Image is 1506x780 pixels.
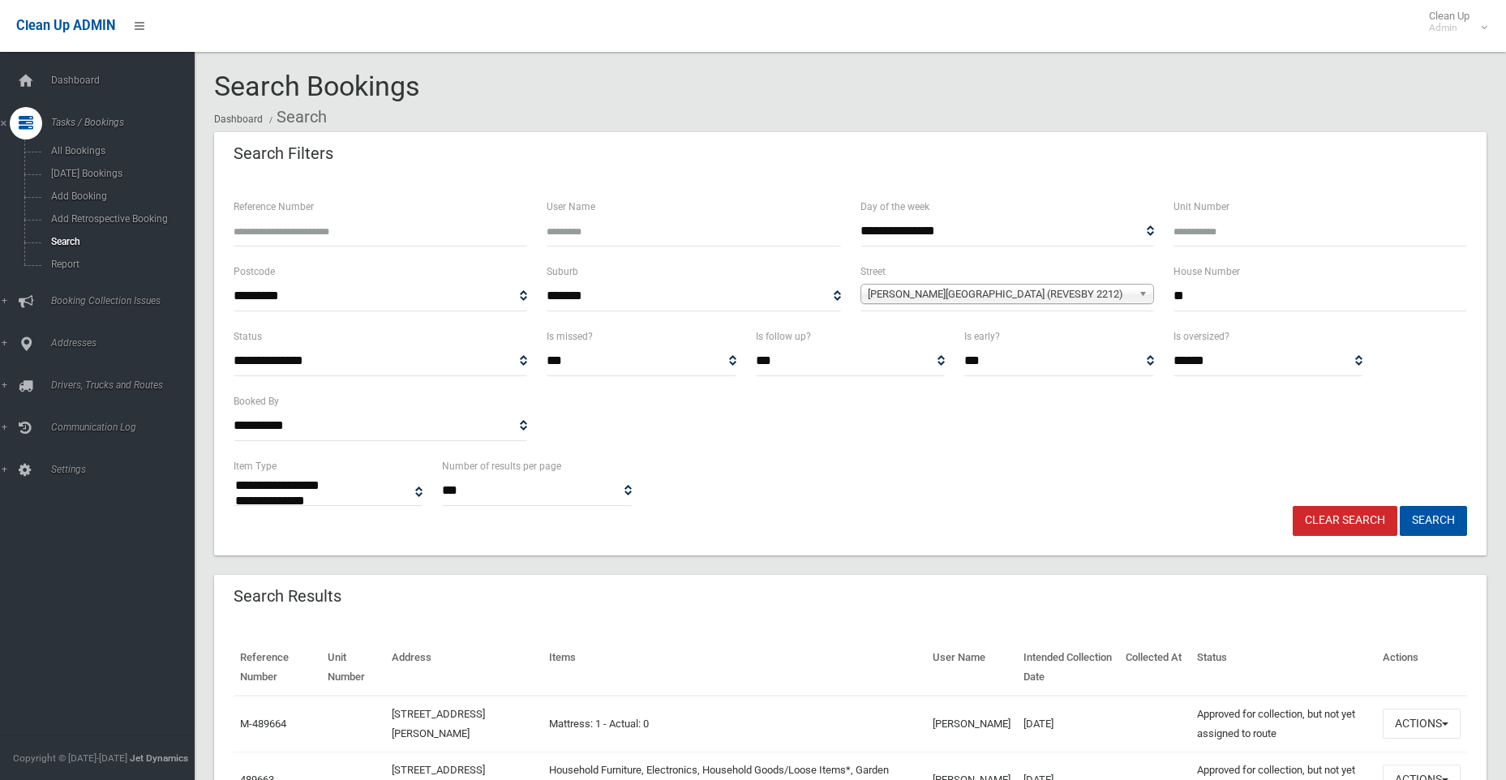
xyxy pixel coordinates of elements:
th: Address [385,640,543,696]
label: Day of the week [860,198,929,216]
span: Report [46,259,193,270]
button: Search [1400,506,1467,536]
small: Admin [1429,22,1470,34]
a: Dashboard [214,114,263,125]
span: Tasks / Bookings [46,117,207,128]
span: Search [46,236,193,247]
td: [PERSON_NAME] [926,696,1017,752]
a: M-489664 [240,718,286,730]
span: Communication Log [46,422,207,433]
td: Approved for collection, but not yet assigned to route [1191,696,1376,752]
label: Number of results per page [442,457,561,475]
label: Booked By [234,392,279,410]
li: Search [265,102,327,132]
strong: Jet Dynamics [130,752,188,764]
label: Item Type [234,457,277,475]
header: Search Results [214,581,361,612]
th: Reference Number [234,640,321,696]
th: User Name [926,640,1017,696]
th: Items [543,640,926,696]
td: [DATE] [1017,696,1119,752]
th: Status [1191,640,1376,696]
span: Clean Up ADMIN [16,18,115,33]
label: Unit Number [1173,198,1229,216]
span: Dashboard [46,75,207,86]
span: Booking Collection Issues [46,295,207,306]
span: All Bookings [46,145,193,156]
span: Addresses [46,337,207,349]
header: Search Filters [214,138,353,169]
span: Drivers, Trucks and Routes [46,379,207,391]
span: Add Retrospective Booking [46,213,193,225]
th: Actions [1376,640,1467,696]
label: Is early? [964,328,1000,345]
th: Collected At [1119,640,1191,696]
label: Street [860,263,886,281]
span: Clean Up [1421,10,1486,34]
td: Mattress: 1 - Actual: 0 [543,696,926,752]
span: Search Bookings [214,70,420,102]
span: [DATE] Bookings [46,168,193,179]
label: Is missed? [547,328,593,345]
a: [STREET_ADDRESS][PERSON_NAME] [392,708,485,739]
a: Clear Search [1293,506,1397,536]
label: Status [234,328,262,345]
label: Postcode [234,263,275,281]
th: Intended Collection Date [1017,640,1119,696]
span: Add Booking [46,191,193,202]
span: Settings [46,464,207,475]
label: User Name [547,198,595,216]
label: Suburb [547,263,578,281]
span: [PERSON_NAME][GEOGRAPHIC_DATA] (REVESBY 2212) [868,285,1132,304]
span: Copyright © [DATE]-[DATE] [13,752,127,764]
label: Is oversized? [1173,328,1229,345]
button: Actions [1383,709,1461,739]
label: Is follow up? [756,328,811,345]
label: Reference Number [234,198,314,216]
th: Unit Number [321,640,385,696]
label: House Number [1173,263,1240,281]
